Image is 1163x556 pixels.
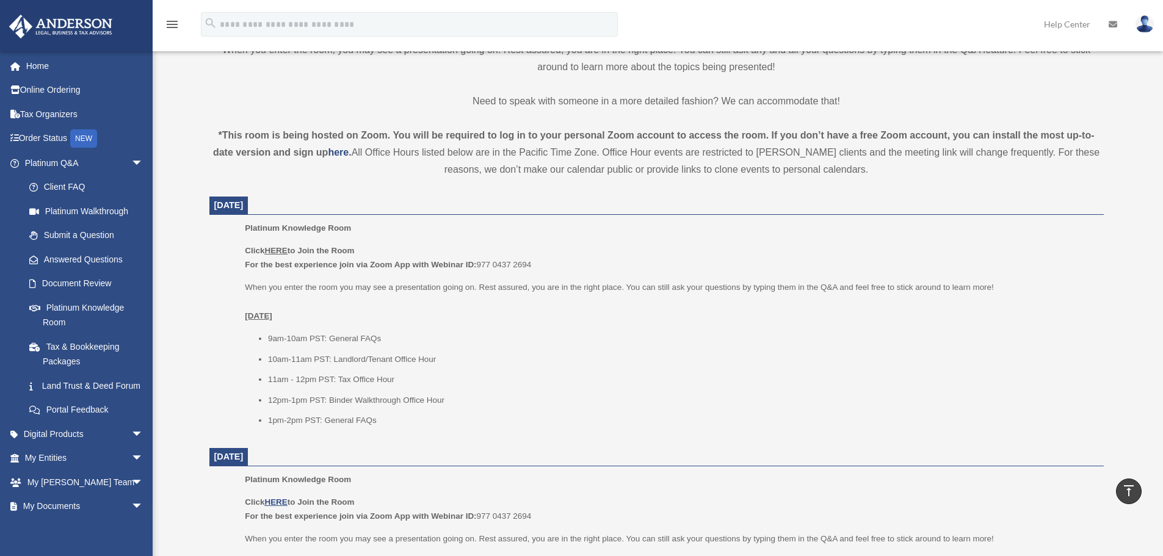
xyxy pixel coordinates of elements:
img: Anderson Advisors Platinum Portal [5,15,116,38]
b: For the best experience join via Zoom App with Webinar ID: [245,260,476,269]
u: HERE [264,246,287,255]
li: 9am-10am PST: General FAQs [268,331,1095,346]
p: 977 0437 2694 [245,495,1095,524]
a: Land Trust & Deed Forum [17,374,162,398]
i: menu [165,17,179,32]
a: Client FAQ [17,175,162,200]
a: My Documentsarrow_drop_down [9,494,162,519]
span: arrow_drop_down [131,446,156,471]
a: Home [9,54,162,78]
a: HERE [264,497,287,507]
a: Answered Questions [17,247,162,272]
li: 10am-11am PST: Landlord/Tenant Office Hour [268,352,1095,367]
span: arrow_drop_down [131,494,156,519]
li: 1pm-2pm PST: General FAQs [268,413,1095,428]
span: arrow_drop_down [131,470,156,495]
a: Tax & Bookkeeping Packages [17,334,162,374]
b: Click to Join the Room [245,497,354,507]
a: Platinum Q&Aarrow_drop_down [9,151,162,175]
a: Platinum Walkthrough [17,199,162,223]
strong: . [349,147,351,157]
a: Portal Feedback [17,398,162,422]
div: All Office Hours listed below are in the Pacific Time Zone. Office Hour events are restricted to ... [209,127,1104,178]
a: Tax Organizers [9,102,162,126]
a: menu [165,21,179,32]
a: vertical_align_top [1116,478,1142,504]
p: When you enter the room you may see a presentation going on. Rest assured, you are in the right p... [245,280,1095,323]
a: Digital Productsarrow_drop_down [9,422,162,446]
strong: *This room is being hosted on Zoom. You will be required to log in to your personal Zoom account ... [213,130,1095,157]
a: Document Review [17,272,162,296]
p: When you enter the room you may see a presentation going on. Rest assured, you are in the right p... [245,532,1095,546]
b: Click to Join the Room [245,246,354,255]
a: My [PERSON_NAME] Teamarrow_drop_down [9,470,162,494]
a: Order StatusNEW [9,126,162,151]
a: Submit a Question [17,223,162,248]
span: arrow_drop_down [131,151,156,176]
p: When you enter the room, you may see a presentation going on. Rest assured, you are in the right ... [209,42,1104,76]
a: Online Ordering [9,78,162,103]
a: Platinum Knowledge Room [17,295,156,334]
u: [DATE] [245,311,272,320]
img: User Pic [1136,15,1154,33]
span: arrow_drop_down [131,422,156,447]
a: My Entitiesarrow_drop_down [9,446,162,471]
span: [DATE] [214,452,244,461]
p: 977 0437 2694 [245,244,1095,272]
span: Platinum Knowledge Room [245,223,351,233]
p: Need to speak with someone in a more detailed fashion? We can accommodate that! [209,93,1104,110]
li: 11am - 12pm PST: Tax Office Hour [268,372,1095,387]
b: For the best experience join via Zoom App with Webinar ID: [245,511,476,521]
a: here [328,147,349,157]
li: 12pm-1pm PST: Binder Walkthrough Office Hour [268,393,1095,408]
i: search [204,16,217,30]
span: Platinum Knowledge Room [245,475,351,484]
span: [DATE] [214,200,244,210]
i: vertical_align_top [1121,483,1136,498]
div: NEW [70,129,97,148]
